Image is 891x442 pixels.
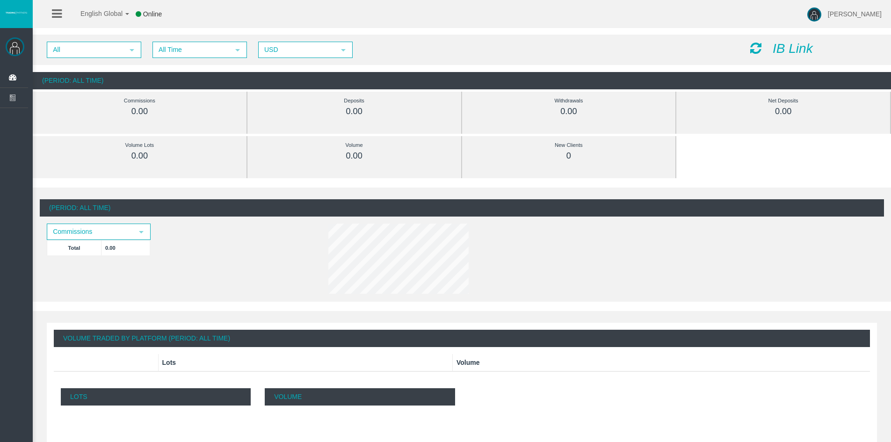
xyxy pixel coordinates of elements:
i: IB Link [773,41,813,56]
div: (Period: All Time) [40,199,884,217]
div: Volume Traded By Platform (Period: All Time) [54,330,870,347]
div: 0.00 [697,106,869,117]
span: select [340,46,347,54]
div: Volume Lots [54,140,225,151]
div: 0.00 [483,106,655,117]
span: [PERSON_NAME] [828,10,882,18]
div: 0.00 [268,106,440,117]
div: New Clients [483,140,655,151]
span: select [128,46,136,54]
div: Net Deposits [697,95,869,106]
div: 0.00 [268,151,440,161]
p: Volume [265,388,455,406]
span: All [48,43,123,57]
th: Volume [452,354,870,371]
div: (Period: All Time) [33,72,891,89]
span: select [234,46,241,54]
span: Commissions [48,225,133,239]
span: select [138,228,145,236]
i: Reload Dashboard [750,42,761,55]
div: 0.00 [54,151,225,161]
div: Commissions [54,95,225,106]
img: logo.svg [5,11,28,14]
div: 0 [483,151,655,161]
th: Lots [158,354,452,371]
div: Volume [268,140,440,151]
div: Deposits [268,95,440,106]
div: 0.00 [54,106,225,117]
span: English Global [68,10,123,17]
td: 0.00 [101,240,150,255]
span: USD [259,43,335,57]
td: Total [47,240,101,255]
img: user-image [807,7,821,22]
span: All Time [153,43,229,57]
p: Lots [61,388,251,406]
span: Online [143,10,162,18]
div: Withdrawals [483,95,655,106]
